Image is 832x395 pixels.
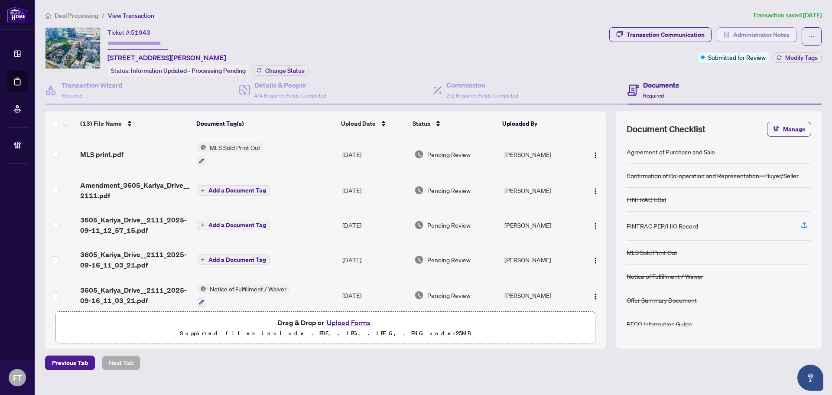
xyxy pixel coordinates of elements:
[446,92,518,99] span: 2/2 Required Fields Completed
[783,122,806,136] span: Manage
[339,173,411,208] td: [DATE]
[588,183,602,197] button: Logo
[414,291,424,300] img: Document Status
[414,220,424,230] img: Document Status
[193,111,338,136] th: Document Tag(s)
[206,143,264,152] span: MLS Sold Print Out
[102,356,140,370] button: Next Tab
[627,147,715,157] div: Agreement of Purchase and Sale
[208,257,266,263] span: Add a Document Tag
[753,10,822,20] article: Transaction saved [DATE]
[80,180,190,201] span: Amendment_3605_Kariya_Drive__2111.pdf
[107,65,249,76] div: Status:
[131,67,246,75] span: Information Updated - Processing Pending
[206,284,290,294] span: Notice of Fulfillment / Waiver
[414,150,424,159] img: Document Status
[767,122,811,137] button: Manage
[501,173,580,208] td: [PERSON_NAME]
[339,242,411,277] td: [DATE]
[197,143,264,166] button: Status IconMLS Sold Print Out
[131,29,150,36] span: 51943
[77,111,193,136] th: (13) File Name
[627,221,698,231] div: FINTRAC PEP/HIO Record
[13,372,22,384] span: FT
[427,150,471,159] span: Pending Review
[501,208,580,242] td: [PERSON_NAME]
[785,55,818,61] span: Modify Tags
[627,248,677,257] div: MLS Sold Print Out
[197,284,206,294] img: Status Icon
[254,92,326,99] span: 4/4 Required Fields Completed
[592,293,599,300] img: Logo
[643,80,679,90] h4: Documents
[427,220,471,230] span: Pending Review
[197,284,290,307] button: Status IconNotice of Fulfillment / Waiver
[201,223,205,227] span: plus
[339,208,411,242] td: [DATE]
[278,317,373,328] span: Drag & Drop or
[62,80,123,90] h4: Transaction Wizard
[61,328,590,339] p: Supported files include .PDF, .JPG, .JPEG, .PNG under 25 MB
[724,32,730,38] span: solution
[733,28,790,42] span: Administrator Notes
[588,147,602,161] button: Logo
[197,185,270,196] button: Add a Document Tag
[201,258,205,262] span: plus
[52,356,88,370] span: Previous Tab
[501,277,580,314] td: [PERSON_NAME]
[339,136,411,173] td: [DATE]
[55,12,98,20] span: Deal Processing
[643,92,664,99] span: Required
[45,13,51,19] span: home
[197,185,270,196] button: Add a Document Tag
[197,255,270,265] button: Add a Document Tag
[413,119,430,128] span: Status
[627,319,692,329] div: RECO Information Guide
[80,249,190,270] span: 3605_Kariya_Drive__2111_2025-09-16_11_03_21.pdf
[197,219,270,231] button: Add a Document Tag
[253,65,309,76] button: Change Status
[427,255,471,264] span: Pending Review
[62,92,82,99] span: Required
[201,188,205,193] span: plus
[324,317,373,328] button: Upload Forms
[254,80,326,90] h4: Details & People
[80,149,123,160] span: MLS print.pdf
[627,28,705,42] div: Transaction Communication
[592,257,599,264] img: Logo
[592,222,599,229] img: Logo
[341,119,376,128] span: Upload Date
[45,28,100,69] img: IMG-W12336404_1.jpg
[627,195,666,204] div: FINTRAC ID(s)
[7,7,28,23] img: logo
[414,255,424,264] img: Document Status
[627,295,697,305] div: Offer Summary Document
[627,123,705,135] span: Document Checklist
[499,111,578,136] th: Uploaded By
[588,288,602,302] button: Logo
[197,143,206,152] img: Status Icon
[501,242,580,277] td: [PERSON_NAME]
[45,356,95,370] button: Previous Tab
[588,253,602,267] button: Logo
[501,136,580,173] td: [PERSON_NAME]
[414,186,424,195] img: Document Status
[197,220,270,230] button: Add a Document Tag
[107,52,226,63] span: [STREET_ADDRESS][PERSON_NAME]
[717,27,796,42] button: Administrator Notes
[107,27,150,37] div: Ticket #:
[339,277,411,314] td: [DATE]
[80,215,190,235] span: 3605_Kariya_Drive__2111_2025-09-11_12_57_15.pdf
[208,222,266,228] span: Add a Document Tag
[446,80,518,90] h4: Commission
[427,291,471,300] span: Pending Review
[708,52,766,62] span: Submitted for Review
[592,188,599,195] img: Logo
[409,111,499,136] th: Status
[56,312,595,344] span: Drag & Drop orUpload FormsSupported files include .PDF, .JPG, .JPEG, .PNG under25MB
[80,119,122,128] span: (13) File Name
[627,271,703,281] div: Notice of Fulfillment / Waiver
[588,218,602,232] button: Logo
[102,10,104,20] li: /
